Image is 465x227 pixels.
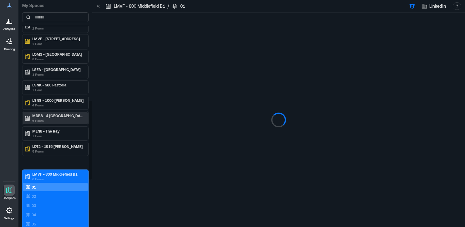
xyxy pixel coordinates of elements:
p: LSNS - 1000 [PERSON_NAME] [32,98,84,103]
p: / [168,3,169,9]
p: 6 Floors [32,118,84,123]
p: LMVF - 800 Middlefield B1 [32,172,84,177]
p: LMVF - 800 Middlefield B1 [114,3,165,9]
p: 02 [32,194,36,199]
p: MLN8 - The Ray [32,129,84,133]
p: LMVE - [STREET_ADDRESS] [32,36,84,41]
p: LSNK - 580 Pastoria [32,82,84,87]
p: 1 Floor [32,133,84,138]
p: 01 [32,185,36,189]
p: 2 Floors [32,26,84,31]
p: MDB8 - 4 [GEOGRAPHIC_DATA] [32,113,84,118]
p: 01 [180,3,185,9]
p: Floorplans [3,196,16,200]
p: Settings [4,217,14,220]
p: 1 Floor [32,87,84,92]
p: 8 Floors [32,57,84,62]
a: Analytics [2,14,17,33]
p: 6 Floors [32,177,84,181]
p: 1 Floor [32,41,84,46]
button: LinkedIn [419,1,448,11]
a: Settings [2,203,17,222]
p: 04 [32,212,36,217]
p: LSFA - [GEOGRAPHIC_DATA] [32,67,84,72]
p: 03 [32,203,36,208]
p: 05 [32,221,36,226]
p: 3 Floors [32,72,84,77]
p: LOM3 - [GEOGRAPHIC_DATA] [32,52,84,57]
p: LDT2 - 1515 [PERSON_NAME] [32,144,84,149]
p: My Spaces [22,2,89,9]
a: Floorplans [1,183,18,202]
p: Cleaning [4,47,15,51]
p: Analytics [3,27,15,31]
p: 4 Floors [32,103,84,108]
p: 5 Floors [32,149,84,154]
a: Cleaning [2,34,17,53]
span: LinkedIn [429,3,446,9]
